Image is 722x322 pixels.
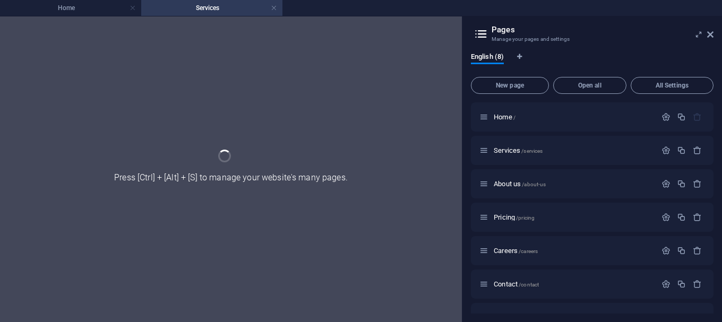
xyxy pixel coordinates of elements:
[677,112,686,121] div: Duplicate
[519,248,538,254] span: /careers
[492,34,692,44] h3: Manage your pages and settings
[661,213,671,222] div: Settings
[491,180,656,187] div: About us/about-us
[693,112,702,121] div: The startpage cannot be deleted
[471,53,714,73] div: Language Tabs
[661,246,671,255] div: Settings
[491,247,656,254] div: Careers/careers
[494,213,535,221] span: Click to open page
[471,50,504,65] span: English (8)
[693,280,702,289] div: Remove
[494,247,538,255] span: Click to open page
[491,147,656,154] div: Services/services
[693,146,702,155] div: Remove
[693,246,702,255] div: Remove
[492,25,714,34] h2: Pages
[677,179,686,188] div: Duplicate
[677,146,686,155] div: Duplicate
[491,214,656,221] div: Pricing/pricing
[693,179,702,188] div: Remove
[491,114,656,120] div: Home/
[494,280,539,288] span: Click to open page
[522,181,546,187] span: /about-us
[661,179,671,188] div: Settings
[693,313,702,322] div: Remove
[661,313,671,322] div: Settings
[521,148,543,154] span: /services
[677,280,686,289] div: Duplicate
[519,282,539,288] span: /contact
[494,180,546,188] span: Click to open page
[661,280,671,289] div: Settings
[476,82,544,89] span: New page
[631,77,714,94] button: All Settings
[494,146,543,154] span: Click to open page
[491,281,656,288] div: Contact/contact
[494,113,515,121] span: Click to open page
[558,82,622,89] span: Open all
[661,146,671,155] div: Settings
[677,213,686,222] div: Duplicate
[677,246,686,255] div: Duplicate
[677,313,686,322] div: Duplicate
[693,213,702,222] div: Remove
[553,77,626,94] button: Open all
[513,115,515,120] span: /
[141,2,282,14] h4: Services
[635,82,709,89] span: All Settings
[516,215,535,221] span: /pricing
[661,112,671,121] div: Settings
[471,77,549,94] button: New page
